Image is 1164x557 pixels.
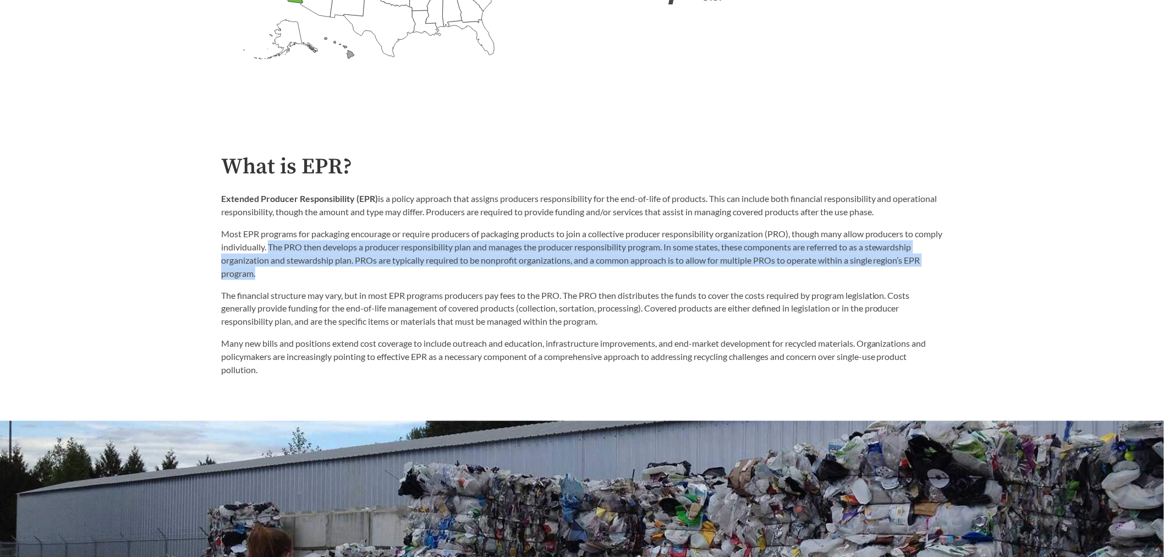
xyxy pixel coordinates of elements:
[221,155,943,179] h2: What is EPR?
[221,227,943,280] p: Most EPR programs for packaging encourage or require producers of packaging products to join a co...
[221,193,378,204] strong: Extended Producer Responsibility (EPR)
[221,192,943,219] p: is a policy approach that assigns producers responsibility for the end-of-life of products. This ...
[221,289,943,329] p: The financial structure may vary, but in most EPR programs producers pay fees to the PRO. The PRO...
[221,337,943,377] p: Many new bills and positions extend cost coverage to include outreach and education, infrastructu...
